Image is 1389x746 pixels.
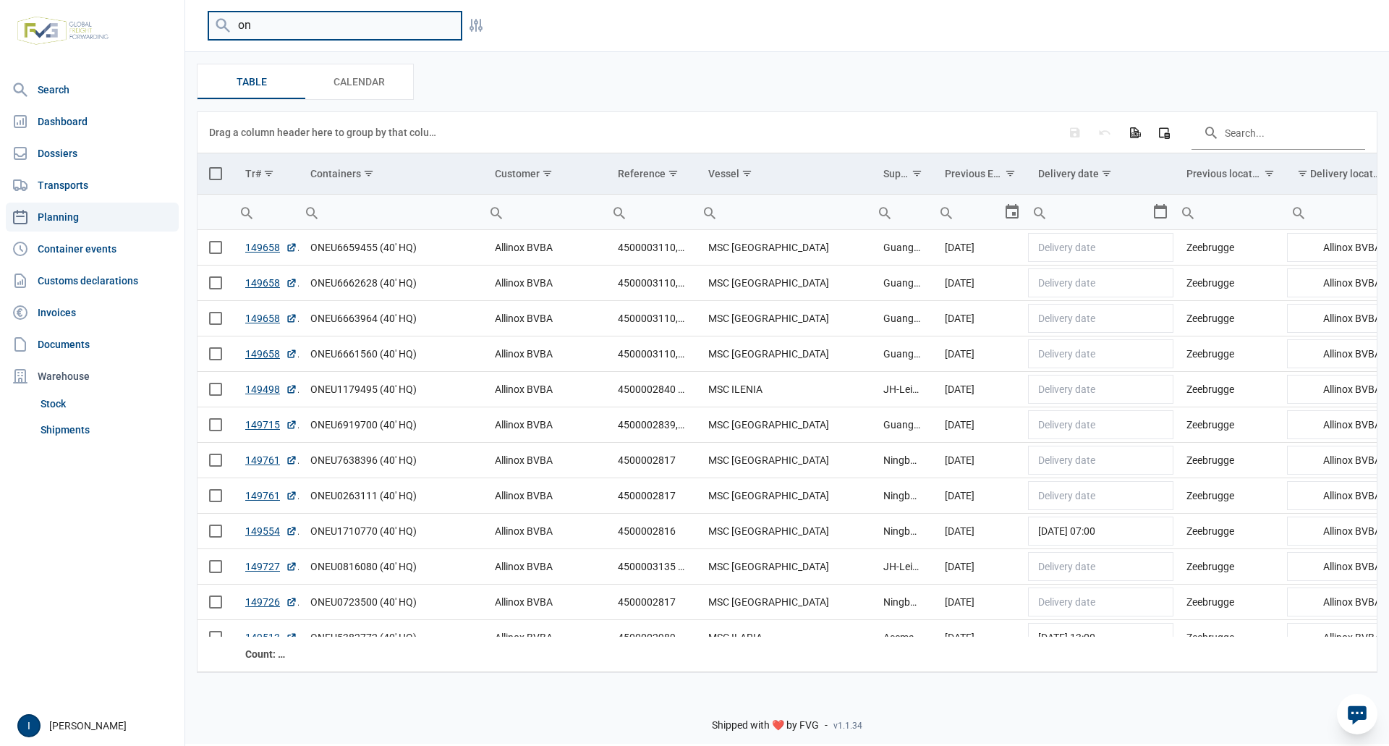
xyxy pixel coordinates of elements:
td: Guangdong Axa Home Co., Ltd., [GEOGRAPHIC_DATA] Zhongbao Kitchenware Co., Ltd. [872,336,933,372]
span: Delivery date [1038,419,1095,431]
div: Select row [209,595,222,609]
div: Search box [1175,195,1201,229]
td: Allinox BVBA [483,372,606,407]
td: [DATE] [933,443,1027,478]
span: Delivery date [1038,242,1095,253]
span: v1.1.34 [833,720,862,732]
span: Delivery date [1038,454,1095,466]
a: Stock [35,391,179,417]
a: 149513 [245,630,297,645]
span: Show filter options for column 'Previous location' [1264,168,1275,179]
td: MSC [GEOGRAPHIC_DATA] [697,443,872,478]
div: Select row [209,347,222,360]
span: Delivery date [1038,596,1095,608]
span: Show filter options for column 'Customer' [542,168,553,179]
td: 4500002817 [606,443,697,478]
a: 149658 [245,240,297,255]
td: ONEU6662628 (40' HQ) [299,266,483,301]
td: Allinox BVBA [483,620,606,656]
td: [DATE] [933,372,1027,407]
td: Zeebrugge [1175,372,1286,407]
td: Zeebrugge [1175,549,1286,585]
td: Guangdong Axa Home Co., Ltd., [GEOGRAPHIC_DATA] Zhongbao Kitchenware Co., Ltd. [872,301,933,336]
span: Delivery date [1038,561,1095,572]
td: MSC [GEOGRAPHIC_DATA] [697,478,872,514]
td: ONEU0816080 (40' HQ) [299,549,483,585]
td: Column Customer [483,153,606,195]
span: [DATE] 13:00 [1038,632,1095,643]
input: Search planning [208,12,462,40]
td: MSC [GEOGRAPHIC_DATA] [697,514,872,549]
td: MSC [GEOGRAPHIC_DATA] [697,301,872,336]
td: Column Reference [606,153,697,195]
td: Guangdong Axa Home Co., Ltd., [GEOGRAPHIC_DATA] Zhongbao Kitchenware Co., Ltd. [872,266,933,301]
div: Select row [209,383,222,396]
td: Filter cell [1027,195,1175,230]
td: Allinox BVBA [483,266,606,301]
td: Ningbo Beefit Kitchenware Co., Ltd. [872,478,933,514]
td: MSC [GEOGRAPHIC_DATA] [697,266,872,301]
a: 149715 [245,417,297,432]
input: Search in the data grid [1192,115,1365,150]
a: Invoices [6,298,179,327]
div: Tr# [245,168,261,179]
td: Filter cell [483,195,606,230]
a: Planning [6,203,179,232]
td: Zeebrugge [1175,301,1286,336]
input: Filter cell [606,195,697,229]
a: Transports [6,171,179,200]
a: Documents [6,330,179,359]
div: Delivery location [1310,168,1382,179]
a: 149727 [245,559,297,574]
div: Delivery date [1038,168,1099,179]
td: Zeebrugge [1175,336,1286,372]
a: 149658 [245,347,297,361]
td: ONEU0263111 (40' HQ) [299,478,483,514]
td: 4500003110,4500003118,4500002978,4500002978,4500002819,4500003042 ,4500003042,4500002791,45000028... [606,301,697,336]
div: Data grid toolbar [209,112,1365,153]
span: Show filter options for column 'Delivery location' [1297,168,1308,179]
td: Guangdong Axa Home Co., Ltd., Linkfair Household (HK) Ltd. [872,407,933,443]
a: 149498 [245,382,297,397]
div: Suppliers [883,168,909,179]
div: Export all data to Excel [1121,119,1147,145]
div: Select [1003,195,1021,229]
div: Search box [933,195,959,229]
div: Search box [872,195,898,229]
td: [DATE] [933,336,1027,372]
div: Vessel [708,168,739,179]
td: Guangdong Axa Home Co., Ltd., [GEOGRAPHIC_DATA] Zhongbao Kitchenware Co., Ltd. [872,230,933,266]
td: Column Suppliers [872,153,933,195]
input: Filter cell [483,195,606,229]
div: Search box [234,195,260,229]
td: MSC [GEOGRAPHIC_DATA] [697,585,872,620]
span: Show filter options for column 'Delivery date' [1101,168,1112,179]
td: ONEU0723500 (40' HQ) [299,585,483,620]
div: Customer [495,168,540,179]
input: Filter cell [933,195,1004,229]
div: Warehouse [6,362,179,391]
td: 4500002839,4500003146,4500003119,4500003086,4500003065,4500003066,4500003070,4500003080,450000308... [606,407,697,443]
div: Search box [299,195,325,229]
td: JH-Leicast Cookware Co., Ltd., Zhejiang Suntrue Cookware Co., Ltd. [872,549,933,585]
td: [DATE] [933,266,1027,301]
td: MSC [GEOGRAPHIC_DATA] [697,549,872,585]
td: MSC ILARIA [697,620,872,656]
div: Select row [209,241,222,254]
span: Delivery date [1038,383,1095,395]
td: [DATE] [933,478,1027,514]
div: Search box [1027,195,1053,229]
a: 149726 [245,595,297,609]
td: 4500003110,4500003118,4500002978,4500002978,4500002819,4500003042 ,4500003042,4500002791,45000028... [606,266,697,301]
span: Shipped with ❤️ by FVG [712,719,819,732]
input: Filter cell [872,195,933,229]
div: Select all [209,167,222,180]
div: Drag a column header here to group by that column [209,121,441,144]
td: MSC [GEOGRAPHIC_DATA] [697,230,872,266]
td: Zeebrugge [1175,478,1286,514]
a: 149658 [245,276,297,290]
td: Allinox BVBA [483,443,606,478]
td: ONEU1710770 (40' HQ) [299,514,483,549]
td: MSC [GEOGRAPHIC_DATA] [697,336,872,372]
div: Select row [209,276,222,289]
